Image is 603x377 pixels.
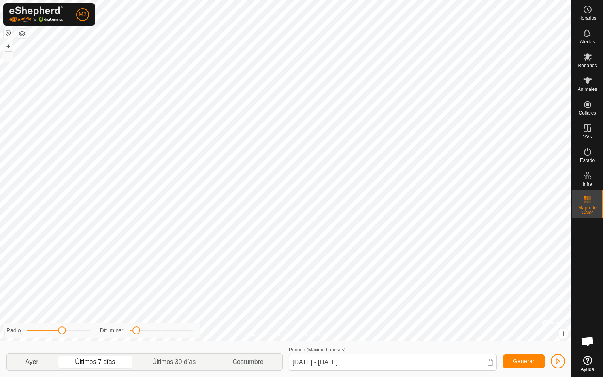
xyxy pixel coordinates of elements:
[580,40,595,44] span: Alertas
[4,52,13,61] button: –
[4,28,13,38] button: Restablecer Mapa
[79,10,86,19] span: M2
[152,357,196,367] span: Últimos 30 días
[574,205,601,215] span: Mapa de Calor
[513,358,535,364] span: Generar
[572,353,603,375] a: Ayuda
[576,330,599,353] div: Chat abierto
[503,354,545,368] button: Generar
[300,331,326,338] a: Contáctenos
[100,326,124,335] label: Difuminar
[578,87,597,92] span: Animales
[245,331,290,338] a: Política de Privacidad
[17,29,27,38] button: Capas del Mapa
[563,330,564,337] span: i
[579,16,596,21] span: Horarios
[233,357,264,367] span: Costumbre
[289,347,345,352] label: Periodo (Máximo 6 meses)
[4,41,13,51] button: +
[75,357,115,367] span: Últimos 7 días
[582,182,592,187] span: Infra
[559,329,568,338] button: i
[579,111,596,115] span: Collares
[583,134,592,139] span: VVs
[25,357,38,367] span: Ayer
[6,326,21,335] label: Radio
[9,6,63,23] img: Logo Gallagher
[580,158,595,163] span: Estado
[578,63,597,68] span: Rebaños
[581,367,594,372] span: Ayuda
